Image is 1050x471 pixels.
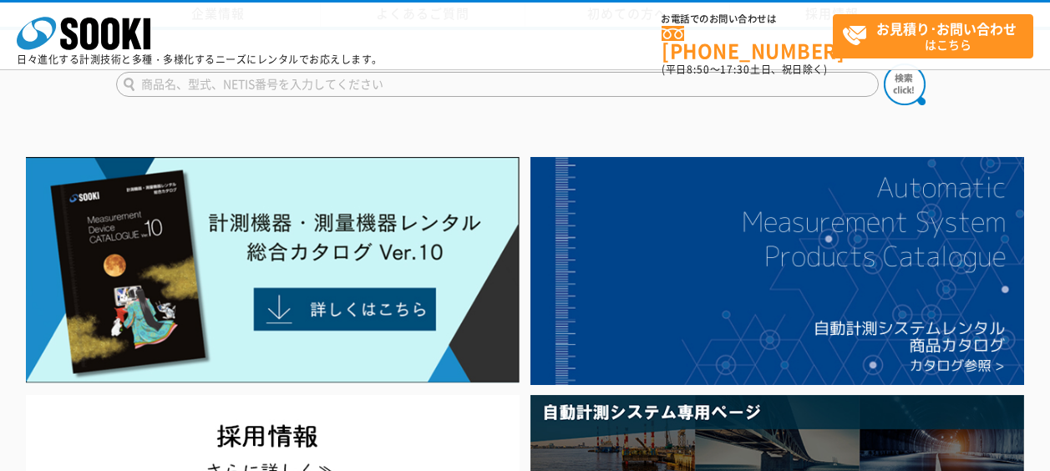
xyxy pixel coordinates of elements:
[687,62,710,77] span: 8:50
[116,72,879,97] input: 商品名、型式、NETIS番号を入力してください
[876,18,1017,38] strong: お見積り･お問い合わせ
[662,26,833,60] a: [PHONE_NUMBER]
[884,63,926,105] img: btn_search.png
[26,157,520,383] img: Catalog Ver10
[17,54,383,64] p: 日々進化する計測技術と多種・多様化するニーズにレンタルでお応えします。
[720,62,750,77] span: 17:30
[842,15,1032,57] span: はこちら
[530,157,1024,385] img: 自動計測システムカタログ
[833,14,1033,58] a: お見積り･お問い合わせはこちら
[662,62,827,77] span: (平日 ～ 土日、祝日除く)
[662,14,833,24] span: お電話でのお問い合わせは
